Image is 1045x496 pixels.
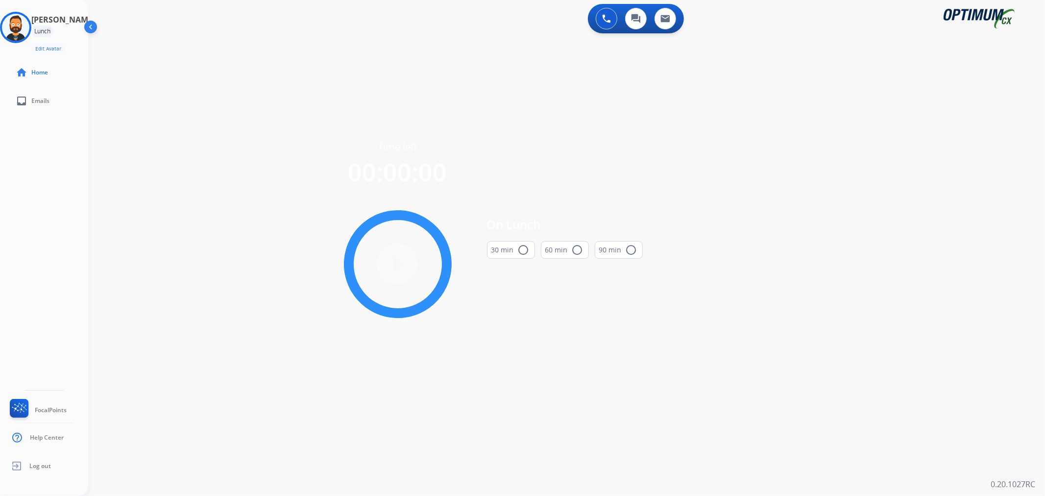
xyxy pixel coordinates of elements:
mat-icon: radio_button_unchecked [572,244,583,256]
span: Time left [378,140,417,154]
button: 30 min [487,241,535,259]
mat-icon: inbox [16,95,27,107]
a: FocalPoints [8,399,67,422]
span: 00:00:00 [348,155,447,189]
span: Emails [31,97,49,105]
button: Edit Avatar [31,43,65,54]
span: On Lunch [487,216,643,233]
h3: [PERSON_NAME] [31,14,95,25]
img: avatar [2,14,29,41]
span: Log out [29,462,51,470]
span: Help Center [30,434,64,442]
mat-icon: home [16,67,27,78]
button: 60 min [541,241,589,259]
mat-icon: radio_button_unchecked [626,244,637,256]
p: 0.20.1027RC [991,478,1035,490]
button: 90 min [595,241,643,259]
span: FocalPoints [35,406,67,414]
mat-icon: radio_button_unchecked [518,244,530,256]
span: Home [31,69,48,76]
div: Lunch [31,25,53,37]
